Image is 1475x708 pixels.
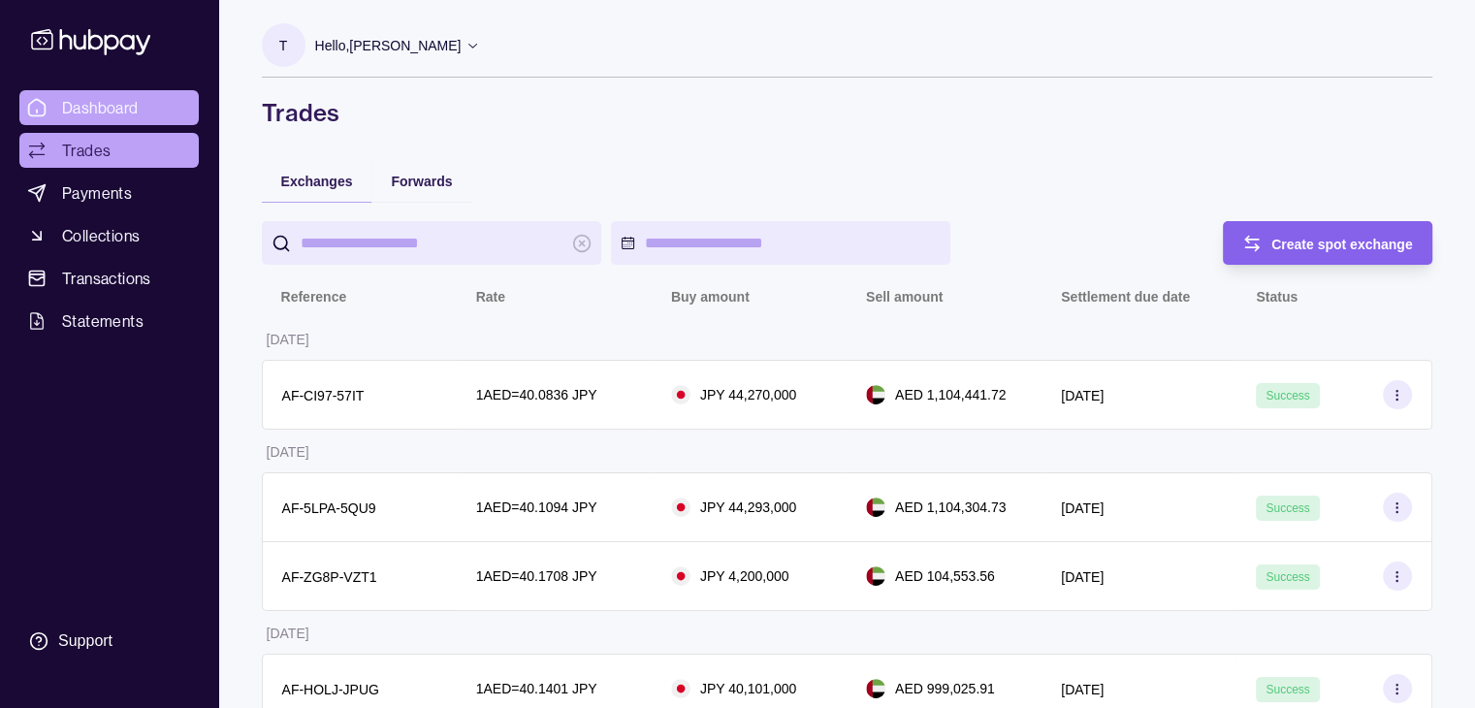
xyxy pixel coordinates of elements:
[700,678,796,699] p: JPY 40,101,000
[315,35,462,56] p: Hello, [PERSON_NAME]
[895,678,995,699] p: AED 999,025.91
[267,626,309,641] p: [DATE]
[282,388,365,403] p: AF-CI97-57IT
[671,289,750,305] p: Buy amount
[1061,388,1104,403] p: [DATE]
[19,133,199,168] a: Trades
[1061,500,1104,516] p: [DATE]
[671,498,690,517] img: jp
[282,682,379,697] p: AF-HOLJ-JPUG
[62,309,144,333] span: Statements
[262,97,1432,128] h1: Trades
[19,261,199,296] a: Transactions
[19,621,199,661] a: Support
[476,678,597,699] p: 1 AED = 40.1401 JPY
[62,224,140,247] span: Collections
[281,174,353,189] span: Exchanges
[1266,570,1309,584] span: Success
[62,96,139,119] span: Dashboard
[895,565,995,587] p: AED 104,553.56
[671,385,690,404] img: jp
[267,332,309,347] p: [DATE]
[1223,221,1432,265] button: Create spot exchange
[700,565,789,587] p: JPY 4,200,000
[476,289,505,305] p: Rate
[282,569,377,585] p: AF-ZG8P-VZT1
[62,139,111,162] span: Trades
[1266,501,1309,515] span: Success
[1061,569,1104,585] p: [DATE]
[281,289,347,305] p: Reference
[1061,289,1190,305] p: Settlement due date
[671,566,690,586] img: jp
[866,566,885,586] img: ae
[19,176,199,210] a: Payments
[19,218,199,253] a: Collections
[1266,683,1309,696] span: Success
[1256,289,1298,305] p: Status
[866,498,885,517] img: ae
[700,497,796,518] p: JPY 44,293,000
[476,565,597,587] p: 1 AED = 40.1708 JPY
[895,497,1006,518] p: AED 1,104,304.73
[391,174,452,189] span: Forwards
[671,679,690,698] img: jp
[19,90,199,125] a: Dashboard
[279,35,288,56] p: T
[62,267,151,290] span: Transactions
[1271,237,1413,252] span: Create spot exchange
[476,384,597,405] p: 1 AED = 40.0836 JPY
[866,289,943,305] p: Sell amount
[19,304,199,338] a: Statements
[62,181,132,205] span: Payments
[895,384,1006,405] p: AED 1,104,441.72
[282,500,376,516] p: AF-5LPA-5QU9
[476,497,597,518] p: 1 AED = 40.1094 JPY
[301,221,562,265] input: search
[267,444,309,460] p: [DATE]
[58,630,112,652] div: Support
[866,385,885,404] img: ae
[700,384,796,405] p: JPY 44,270,000
[866,679,885,698] img: ae
[1061,682,1104,697] p: [DATE]
[1266,389,1309,402] span: Success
